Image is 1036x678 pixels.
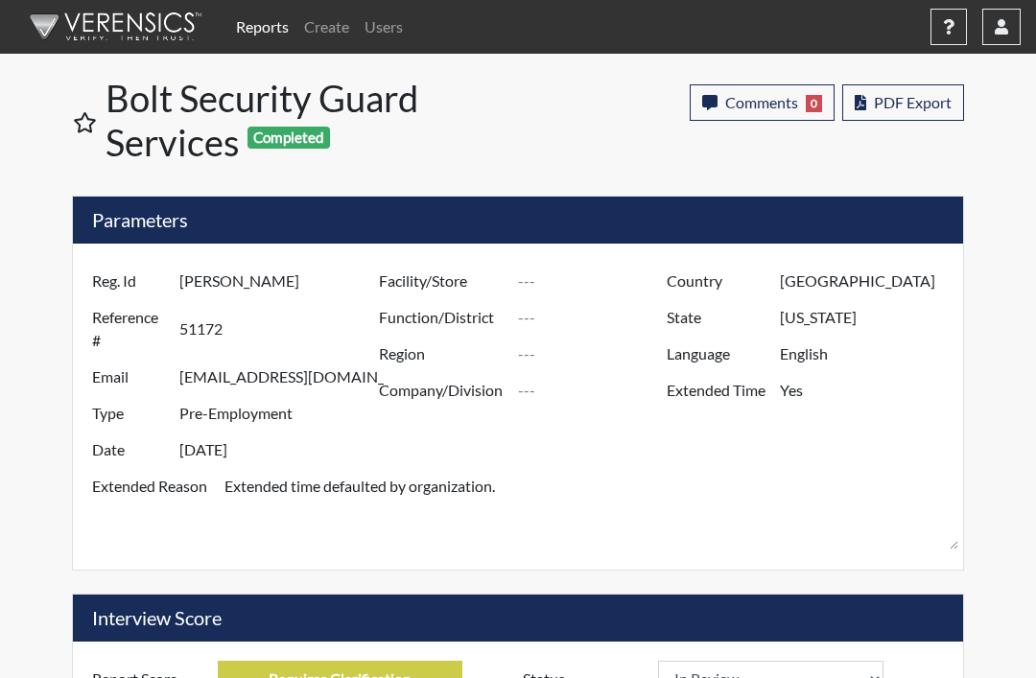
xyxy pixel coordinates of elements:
[780,372,958,409] input: ---
[228,8,296,46] a: Reports
[247,127,330,149] span: Completed
[365,263,518,299] label: Facility/Store
[179,432,384,468] input: ---
[179,395,384,432] input: ---
[78,432,179,468] label: Date
[652,263,780,299] label: Country
[780,263,958,299] input: ---
[179,263,384,299] input: ---
[357,8,411,46] a: Users
[518,336,671,372] input: ---
[725,93,798,111] span: Comments
[296,8,357,46] a: Create
[518,299,671,336] input: ---
[78,395,179,432] label: Type
[652,372,780,409] label: Extended Time
[780,299,958,336] input: ---
[179,359,384,395] input: ---
[652,299,780,336] label: State
[73,197,963,244] h5: Parameters
[842,84,964,121] button: PDF Export
[690,84,835,121] button: Comments0
[806,95,822,112] span: 0
[78,468,224,550] label: Extended Reason
[780,336,958,372] input: ---
[874,93,952,111] span: PDF Export
[652,336,780,372] label: Language
[78,359,179,395] label: Email
[518,263,671,299] input: ---
[179,299,384,359] input: ---
[73,595,963,642] h5: Interview Score
[106,77,521,165] h1: Bolt Security Guard Services
[518,372,671,409] input: ---
[365,372,518,409] label: Company/Division
[78,299,179,359] label: Reference #
[78,263,179,299] label: Reg. Id
[365,336,518,372] label: Region
[365,299,518,336] label: Function/District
